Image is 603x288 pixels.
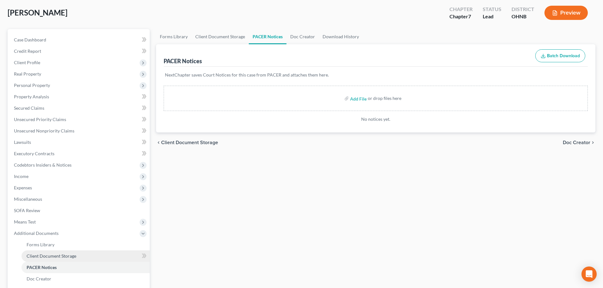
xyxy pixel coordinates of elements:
div: Chapter [449,6,473,13]
a: Unsecured Nonpriority Claims [9,125,150,137]
span: 7 [468,13,471,19]
p: NextChapter saves Court Notices for this case from PACER and attaches them here. [165,72,587,78]
div: Chapter [449,13,473,20]
a: Credit Report [9,46,150,57]
span: Personal Property [14,83,50,88]
button: chevron_left Client Document Storage [156,140,218,145]
span: Forms Library [27,242,54,247]
a: Forms Library [22,239,150,250]
span: Means Test [14,219,36,224]
span: PACER Notices [27,265,57,270]
i: chevron_right [590,140,595,145]
a: Forms Library [156,29,192,44]
a: Doc Creator [22,273,150,285]
span: Additional Documents [14,230,59,236]
a: Case Dashboard [9,34,150,46]
span: Client Document Storage [27,253,76,259]
span: Doc Creator [27,276,51,281]
div: Lead [483,13,501,20]
span: Credit Report [14,48,41,54]
span: Unsecured Nonpriority Claims [14,128,74,133]
span: Real Property [14,71,41,77]
span: Expenses [14,185,32,190]
span: Client Document Storage [161,140,218,145]
a: Secured Claims [9,102,150,114]
a: Lawsuits [9,137,150,148]
a: PACER Notices [22,262,150,273]
div: or drop files here [368,95,401,101]
div: Open Intercom Messenger [581,267,597,282]
div: District [512,6,534,13]
span: Lawsuits [14,139,31,145]
button: Preview [544,6,588,20]
a: SOFA Review [9,205,150,216]
span: Income [14,174,28,179]
span: Executory Contracts [14,151,54,156]
span: Batch Download [547,53,580,58]
a: Executory Contracts [9,148,150,159]
span: SOFA Review [14,208,40,213]
span: Secured Claims [14,105,44,111]
p: No notices yet. [164,116,588,122]
button: Batch Download [535,49,585,63]
span: Case Dashboard [14,37,46,42]
button: Doc Creator chevron_right [563,140,595,145]
span: Client Profile [14,60,40,65]
a: Client Document Storage [192,29,249,44]
span: Doc Creator [563,140,590,145]
span: Miscellaneous [14,196,42,202]
a: PACER Notices [249,29,286,44]
div: PACER Notices [164,57,202,65]
div: OHNB [512,13,534,20]
span: [PERSON_NAME] [8,8,67,17]
a: Property Analysis [9,91,150,102]
span: Codebtors Insiders & Notices [14,162,72,168]
div: Status [483,6,501,13]
i: chevron_left [156,140,161,145]
a: Doc Creator [286,29,319,44]
span: Property Analysis [14,94,49,99]
span: Unsecured Priority Claims [14,117,66,122]
a: Download History [319,29,363,44]
a: Unsecured Priority Claims [9,114,150,125]
a: Client Document Storage [22,250,150,262]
